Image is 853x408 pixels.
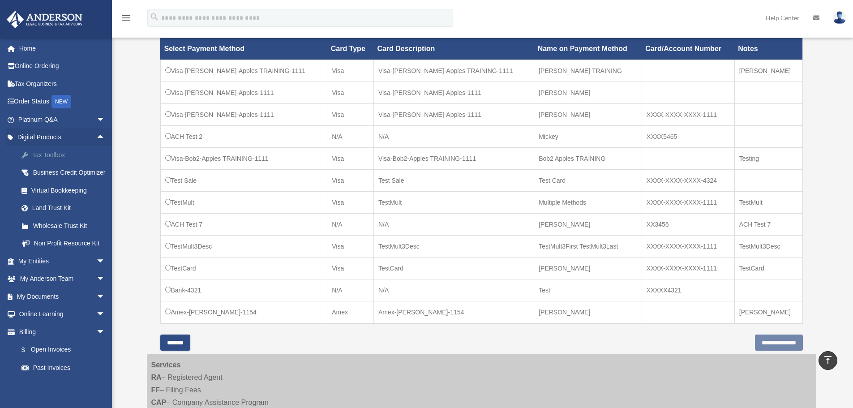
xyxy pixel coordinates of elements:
td: XX3456 [642,214,734,236]
td: XXXX5465 [642,126,734,148]
td: TestMult3Desc [160,236,327,258]
td: Visa-[PERSON_NAME]-Apples TRAINING-1111 [373,60,534,82]
img: User Pic [833,11,846,24]
a: $Open Invoices [13,341,110,359]
td: XXXX-XXXX-XXXX-1111 [642,192,734,214]
strong: Services [151,361,181,369]
td: [PERSON_NAME] [534,258,642,279]
img: Anderson Advisors Platinum Portal [4,11,85,28]
td: Amex-[PERSON_NAME]-1154 [160,301,327,324]
span: $ [26,344,31,356]
div: Non Profit Resource Kit [31,238,107,249]
td: XXXX-XXXX-XXXX-1111 [642,236,734,258]
a: Manage Payments [13,377,114,395]
td: Test Sale [160,170,327,192]
a: Platinum Q&Aarrow_drop_down [6,111,119,129]
span: arrow_drop_down [96,323,114,341]
a: Land Trust Kit [13,199,119,217]
div: Tax Toolbox [31,150,107,161]
i: search [150,12,159,22]
td: Visa [327,82,374,104]
td: Visa [327,60,374,82]
span: arrow_drop_down [96,111,114,129]
i: vertical_align_top [823,355,833,365]
td: N/A [327,279,374,301]
td: TestCard [160,258,327,279]
strong: RA [151,374,162,381]
td: N/A [373,126,534,148]
a: My Documentsarrow_drop_down [6,288,119,305]
td: ACH Test 7 [734,214,802,236]
td: [PERSON_NAME] [534,104,642,126]
td: ACH Test 2 [160,126,327,148]
a: Virtual Bookkeeping [13,181,119,199]
a: Digital Productsarrow_drop_up [6,129,119,146]
span: arrow_drop_up [96,129,114,147]
td: Test Sale [373,170,534,192]
td: Visa [327,170,374,192]
a: Past Invoices [13,359,114,377]
td: Amex-[PERSON_NAME]-1154 [373,301,534,324]
a: Business Credit Optimizer [13,164,119,182]
td: N/A [373,279,534,301]
td: Amex [327,301,374,324]
a: Wholesale Trust Kit [13,217,119,235]
td: N/A [327,214,374,236]
td: Visa-Bob2-Apples TRAINING-1111 [373,148,534,170]
a: Home [6,39,119,57]
td: TestMult [160,192,327,214]
td: Visa-[PERSON_NAME]-Apples TRAINING-1111 [160,60,327,82]
div: Wholesale Trust Kit [31,220,107,232]
div: Virtual Bookkeeping [31,185,107,196]
th: Select Payment Method [160,38,327,60]
th: Card Description [373,38,534,60]
td: [PERSON_NAME] [534,82,642,104]
td: TestMult3Desc [373,236,534,258]
td: [PERSON_NAME] [534,214,642,236]
td: Bob2 Apples TRAINING [534,148,642,170]
th: Name on Payment Method [534,38,642,60]
i: menu [121,13,132,23]
td: Bank-4321 [160,279,327,301]
td: Visa [327,148,374,170]
td: TestCard [373,258,534,279]
td: N/A [373,214,534,236]
td: XXXX-XXXX-XXXX-1111 [642,104,734,126]
td: Visa-Bob2-Apples TRAINING-1111 [160,148,327,170]
div: NEW [51,95,71,108]
a: Tax Organizers [6,75,119,93]
span: arrow_drop_down [96,270,114,288]
a: menu [121,16,132,23]
td: XXXX-XXXX-XXXX-4324 [642,170,734,192]
span: arrow_drop_down [96,305,114,324]
td: Visa [327,104,374,126]
a: Billingarrow_drop_down [6,323,114,341]
td: ACH Test 7 [160,214,327,236]
td: Visa [327,258,374,279]
td: Test [534,279,642,301]
a: Online Learningarrow_drop_down [6,305,119,323]
td: Testing [734,148,802,170]
td: [PERSON_NAME] [734,301,802,324]
td: TestMult3First TestMult3Last [534,236,642,258]
a: vertical_align_top [819,351,837,370]
th: Card Type [327,38,374,60]
td: [PERSON_NAME] TRAINING [534,60,642,82]
th: Notes [734,38,802,60]
a: Non Profit Resource Kit [13,235,119,253]
div: Business Credit Optimizer [31,167,107,178]
td: Visa-[PERSON_NAME]-Apples-1111 [160,104,327,126]
a: My Anderson Teamarrow_drop_down [6,270,119,288]
span: arrow_drop_down [96,252,114,271]
td: Multiple Methods [534,192,642,214]
td: TestMult3Desc [734,236,802,258]
td: TestMult [734,192,802,214]
td: TestCard [734,258,802,279]
td: XXXX-XXXX-XXXX-1111 [642,258,734,279]
td: Test Card [534,170,642,192]
td: Visa-[PERSON_NAME]-Apples-1111 [160,82,327,104]
td: N/A [327,126,374,148]
td: [PERSON_NAME] [734,60,802,82]
strong: CAP [151,399,167,406]
td: TestMult [373,192,534,214]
